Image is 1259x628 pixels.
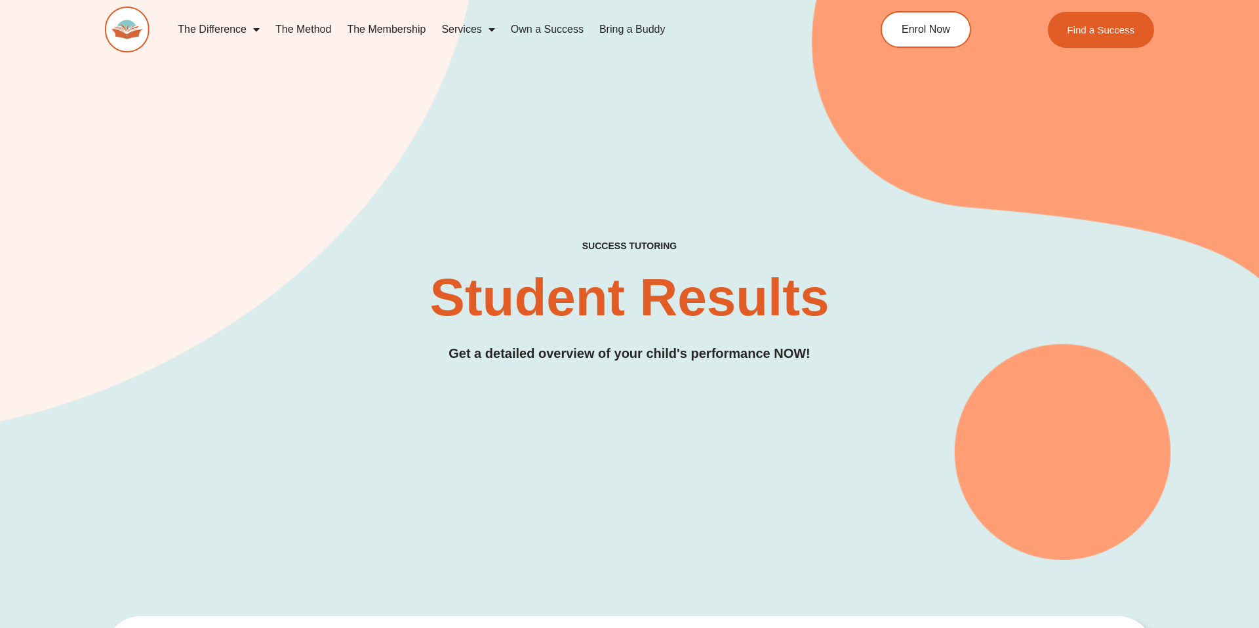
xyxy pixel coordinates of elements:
[881,11,971,48] a: Enrol Now
[503,14,591,45] a: Own a Success
[591,14,673,45] a: Bring a Buddy
[474,241,785,252] h4: SUCCESS TUTORING​
[105,343,1154,364] h3: Get a detailed overview of your child's performance NOW!
[433,14,502,45] a: Services
[268,14,339,45] a: The Method
[1047,12,1154,48] a: Find a Success
[1067,25,1134,35] span: Find a Success
[339,14,433,45] a: The Membership
[170,14,820,45] nav: Menu
[142,271,1117,324] h2: Student Results
[902,24,950,35] span: Enrol Now
[170,14,268,45] a: The Difference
